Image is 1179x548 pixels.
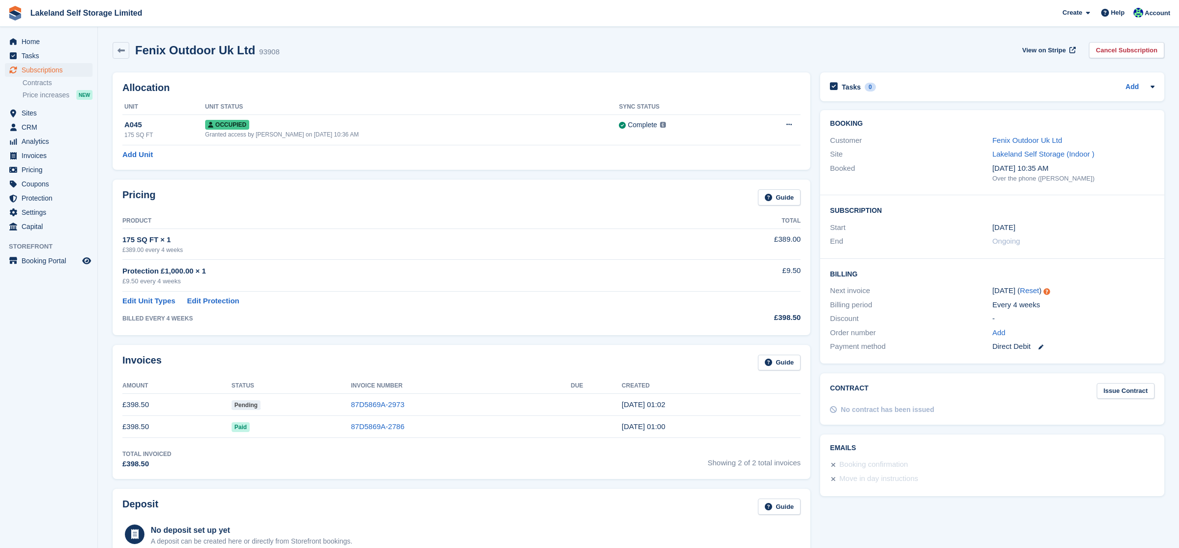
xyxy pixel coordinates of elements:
[122,450,171,458] div: Total Invoiced
[1042,287,1051,296] div: Tooltip anchor
[1145,8,1170,18] span: Account
[992,163,1155,174] div: [DATE] 10:35 AM
[830,149,992,160] div: Site
[135,44,255,57] h2: Fenix Outdoor Uk Ltd
[122,213,675,229] th: Product
[992,174,1155,183] div: Over the phone ([PERSON_NAME])
[122,276,675,286] div: £9.50 every 4 weeks
[122,82,801,93] h2: Allocation
[22,191,80,205] span: Protection
[992,150,1094,158] a: Lakeland Self Storage (Indoor )
[758,189,801,205] a: Guide
[22,35,80,48] span: Home
[5,191,93,205] a: menu
[124,131,205,139] div: 175 SQ FT
[23,78,93,88] a: Contracts
[758,499,801,515] a: Guide
[1062,8,1082,18] span: Create
[992,237,1020,245] span: Ongoing
[622,400,665,409] time: 2025-08-18 00:02:38 UTC
[1133,8,1143,18] img: Steve Aynsley
[1020,286,1039,295] a: Reset
[23,91,70,100] span: Price increases
[205,99,619,115] th: Unit Status
[5,135,93,148] a: menu
[992,222,1015,233] time: 2025-07-21 00:00:00 UTC
[5,120,93,134] a: menu
[122,314,675,323] div: BILLED EVERY 4 WEEKS
[1126,82,1139,93] a: Add
[830,163,992,183] div: Booked
[122,149,153,160] a: Add Unit
[122,416,232,438] td: £398.50
[675,312,801,323] div: £398.50
[5,63,93,77] a: menu
[841,405,934,415] div: No contract has been issued
[205,120,249,130] span: Occupied
[205,130,619,139] div: Granted access by [PERSON_NAME] on [DATE] 10:36 AM
[5,163,93,177] a: menu
[23,90,93,100] a: Price increases NEW
[1022,46,1066,55] span: View on Stripe
[5,106,93,120] a: menu
[842,83,861,91] h2: Tasks
[5,205,93,219] a: menu
[707,450,801,470] span: Showing 2 of 2 total invoices
[5,49,93,63] a: menu
[122,296,175,307] a: Edit Unit Types
[675,228,801,259] td: £389.00
[830,120,1155,128] h2: Booking
[622,422,665,431] time: 2025-07-21 00:00:29 UTC
[151,525,353,536] div: No deposit set up yet
[351,378,571,394] th: Invoice Number
[675,213,801,229] th: Total
[124,119,205,131] div: A045
[992,299,1155,311] div: Every 4 weeks
[830,299,992,311] div: Billing period
[122,394,232,416] td: £398.50
[865,83,876,91] div: 0
[830,222,992,233] div: Start
[26,5,146,21] a: Lakeland Self Storage Limited
[22,177,80,191] span: Coupons
[1018,42,1078,58] a: View on Stripe
[660,122,666,128] img: icon-info-grey-7440780725fd019a000dd9b08b2336e03edf1995a4989e88bcd33f0948082b44.svg
[351,422,404,431] a: 87D5869A-2786
[5,149,93,162] a: menu
[22,106,80,120] span: Sites
[122,458,171,470] div: £398.50
[187,296,239,307] a: Edit Protection
[622,378,801,394] th: Created
[571,378,622,394] th: Due
[22,135,80,148] span: Analytics
[122,99,205,115] th: Unit
[9,242,97,251] span: Storefront
[992,285,1155,297] div: [DATE] ( )
[122,499,158,515] h2: Deposit
[830,444,1155,452] h2: Emails
[122,266,675,277] div: Protection £1,000.00 × 1
[830,269,1155,278] h2: Billing
[232,422,250,432] span: Paid
[992,327,1006,339] a: Add
[232,378,351,394] th: Status
[839,459,908,471] div: Booking confirmation
[992,313,1155,324] div: -
[1089,42,1164,58] a: Cancel Subscription
[151,536,353,547] p: A deposit can be created here or directly from Storefront bookings.
[122,189,156,205] h2: Pricing
[830,205,1155,215] h2: Subscription
[839,473,918,485] div: Move in day instructions
[1097,383,1155,399] a: Issue Contract
[830,285,992,297] div: Next invoice
[22,220,80,233] span: Capital
[758,355,801,371] a: Guide
[830,236,992,247] div: End
[22,120,80,134] span: CRM
[5,35,93,48] a: menu
[992,341,1155,352] div: Direct Debit
[830,135,992,146] div: Customer
[22,149,80,162] span: Invoices
[122,234,675,246] div: 175 SQ FT × 1
[830,327,992,339] div: Order number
